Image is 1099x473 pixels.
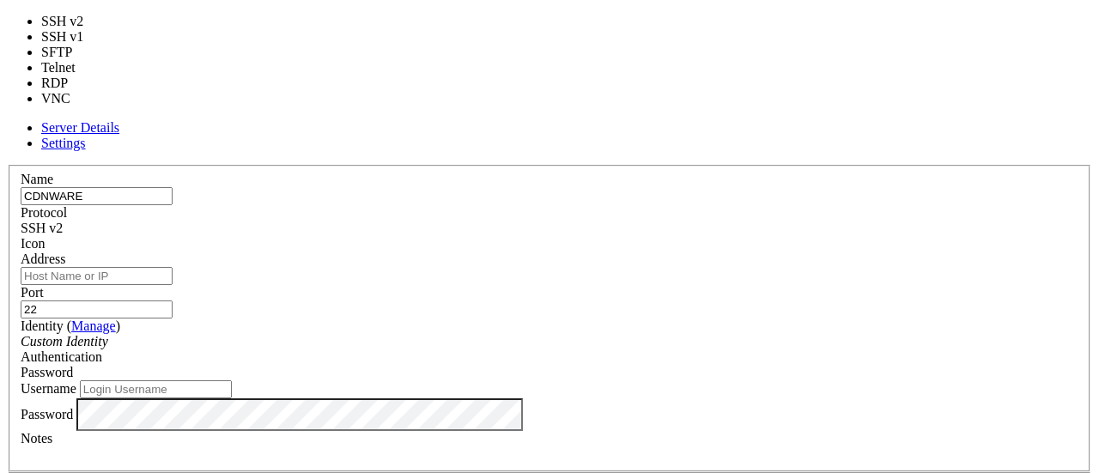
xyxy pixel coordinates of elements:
[21,300,173,318] input: Port Number
[21,365,1078,380] div: Password
[21,381,76,396] label: Username
[21,221,1078,236] div: SSH v2
[21,334,108,349] i: Custom Identity
[41,14,102,29] li: SSH v2
[21,252,65,266] label: Address
[41,91,102,106] li: VNC
[21,205,67,220] label: Protocol
[21,406,73,421] label: Password
[21,187,173,205] input: Server Name
[41,136,86,150] a: Settings
[21,349,102,364] label: Authentication
[21,285,44,300] label: Port
[21,267,173,285] input: Host Name or IP
[21,318,120,333] label: Identity
[21,221,63,235] span: SSH v2
[21,365,73,379] span: Password
[41,120,119,135] a: Server Details
[21,334,1078,349] div: Custom Identity
[41,76,102,91] li: RDP
[80,380,232,398] input: Login Username
[21,172,53,186] label: Name
[21,431,52,446] label: Notes
[41,60,102,76] li: Telnet
[67,318,120,333] span: ( )
[41,45,102,60] li: SFTP
[21,236,45,251] label: Icon
[41,29,102,45] li: SSH v1
[71,318,116,333] a: Manage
